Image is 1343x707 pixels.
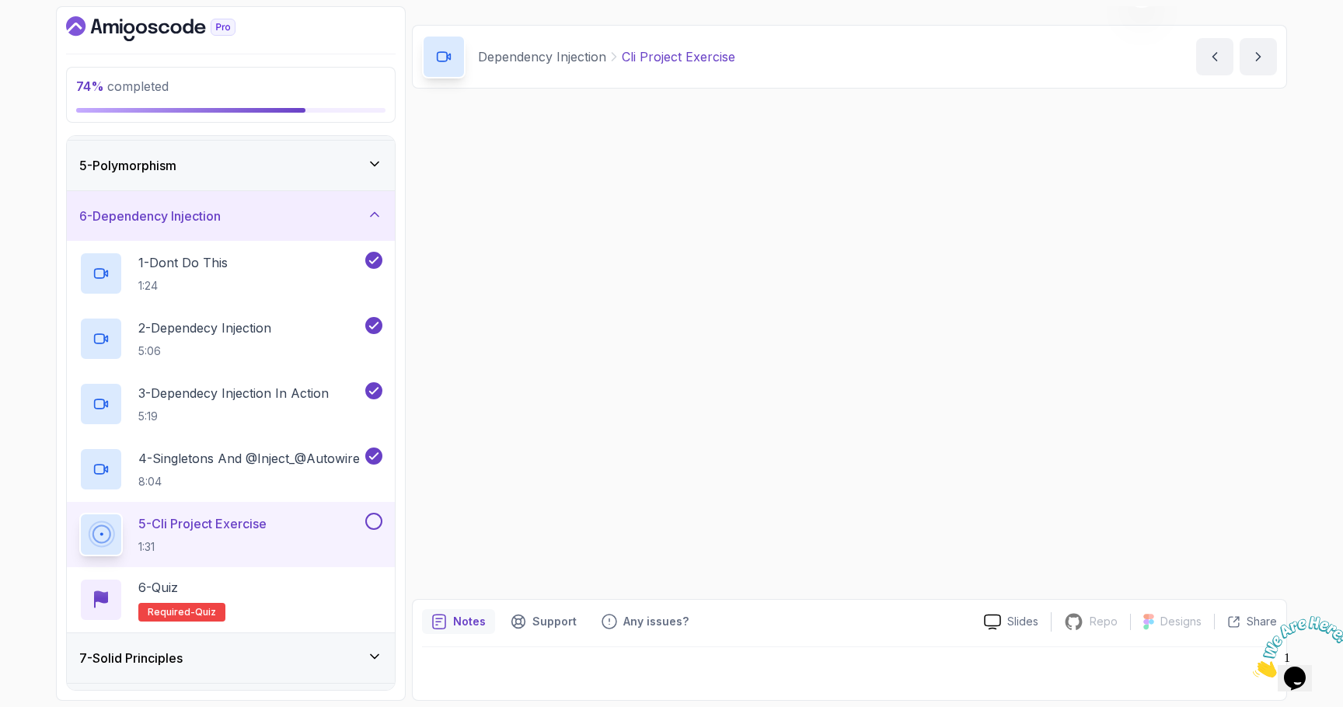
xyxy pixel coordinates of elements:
[195,606,216,618] span: quiz
[138,278,228,294] p: 1:24
[138,539,267,555] p: 1:31
[1214,614,1277,629] button: Share
[67,191,395,241] button: 6-Dependency Injection
[422,609,495,634] button: notes button
[138,514,267,533] p: 5 - Cli Project Exercise
[6,6,103,68] img: Chat attention grabber
[138,449,360,468] p: 4 - Singletons And @Inject_@Autowire
[79,207,221,225] h3: 6 - Dependency Injection
[1160,614,1202,629] p: Designs
[138,409,329,424] p: 5:19
[971,614,1051,630] a: Slides
[76,78,104,94] span: 74 %
[1247,610,1343,684] iframe: chat widget
[66,16,271,41] a: Dashboard
[79,252,382,295] button: 1-Dont Do This1:24
[1196,38,1233,75] button: previous content
[138,253,228,272] p: 1 - Dont Do This
[79,649,183,667] h3: 7 - Solid Principles
[67,141,395,190] button: 5-Polymorphism
[501,609,586,634] button: Support button
[138,319,271,337] p: 2 - Dependecy Injection
[1240,38,1277,75] button: next content
[138,578,178,597] p: 6 - Quiz
[592,609,698,634] button: Feedback button
[1090,614,1118,629] p: Repo
[532,614,577,629] p: Support
[622,47,735,66] p: Cli Project Exercise
[6,6,12,19] span: 1
[79,513,382,556] button: 5-Cli Project Exercise1:31
[453,614,486,629] p: Notes
[79,317,382,360] button: 2-Dependecy Injection5:06
[67,633,395,683] button: 7-Solid Principles
[148,606,195,618] span: Required-
[76,78,169,94] span: completed
[79,448,382,491] button: 4-Singletons And @Inject_@Autowire8:04
[478,47,606,66] p: Dependency Injection
[79,156,176,175] h3: 5 - Polymorphism
[79,382,382,426] button: 3-Dependecy Injection In Action5:19
[138,384,329,402] p: 3 - Dependecy Injection In Action
[623,614,689,629] p: Any issues?
[138,343,271,359] p: 5:06
[1007,614,1038,629] p: Slides
[79,578,382,622] button: 6-QuizRequired-quiz
[138,474,360,489] p: 8:04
